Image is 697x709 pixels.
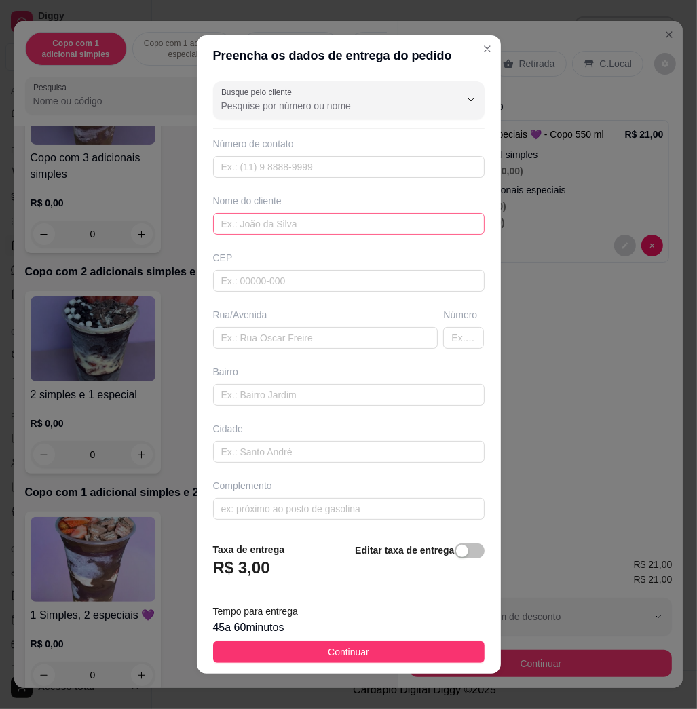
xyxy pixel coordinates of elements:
button: Continuar [213,641,485,663]
input: Ex.: Santo André [213,441,485,463]
div: 45 a 60 minutos [213,619,485,636]
input: Ex.: (11) 9 8888-9999 [213,156,485,178]
header: Preencha os dados de entrega do pedido [197,35,501,76]
input: Ex.: Rua Oscar Freire [213,327,438,349]
div: Número de contato [213,137,485,151]
div: Número [443,308,484,322]
div: Rua/Avenida [213,308,438,322]
h3: R$ 3,00 [213,557,270,579]
div: Cidade [213,422,485,436]
input: Busque pelo cliente [221,99,438,113]
div: Nome do cliente [213,194,485,208]
strong: Editar taxa de entrega [355,545,454,556]
input: Ex.: 44 [443,327,484,349]
button: Show suggestions [460,89,482,111]
button: Close [476,38,498,60]
div: Bairro [213,365,485,379]
input: Ex.: 00000-000 [213,270,485,292]
span: Tempo para entrega [213,606,298,617]
div: CEP [213,251,485,265]
strong: Taxa de entrega [213,544,285,555]
input: ex: próximo ao posto de gasolina [213,498,485,520]
input: Ex.: João da Silva [213,213,485,235]
span: Continuar [328,645,369,659]
input: Ex.: Bairro Jardim [213,384,485,406]
div: Complemento [213,479,485,493]
label: Busque pelo cliente [221,86,297,98]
